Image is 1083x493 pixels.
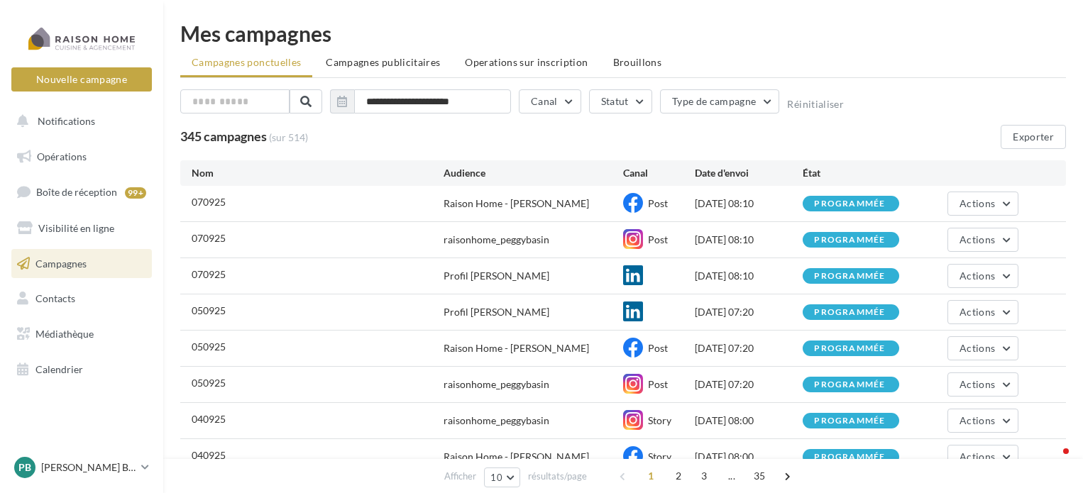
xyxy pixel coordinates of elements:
[667,465,690,487] span: 2
[960,306,995,318] span: Actions
[695,166,803,180] div: Date d'envoi
[787,99,844,110] button: Réinitialiser
[192,196,226,208] span: 070925
[444,233,549,247] div: raisonhome_peggybasin
[695,269,803,283] div: [DATE] 08:10
[695,305,803,319] div: [DATE] 07:20
[648,342,668,354] span: Post
[444,305,549,319] div: Profil [PERSON_NAME]
[9,355,155,384] a: Calendrier
[947,264,1018,288] button: Actions
[748,465,771,487] span: 35
[648,450,671,462] span: Story
[125,187,146,199] div: 99+
[192,413,226,425] span: 040925
[444,450,589,464] div: Raison Home - [PERSON_NAME]
[192,449,226,461] span: 040925
[490,472,502,483] span: 10
[41,460,136,475] p: [PERSON_NAME] BASIN
[960,378,995,390] span: Actions
[947,445,1018,469] button: Actions
[960,270,995,282] span: Actions
[9,214,155,243] a: Visibilité en ligne
[960,450,995,462] span: Actions
[947,336,1018,360] button: Actions
[695,450,803,464] div: [DATE] 08:00
[648,414,671,426] span: Story
[35,292,75,304] span: Contacts
[960,414,995,426] span: Actions
[326,56,440,68] span: Campagnes publicitaires
[38,115,95,127] span: Notifications
[803,166,911,180] div: État
[444,269,549,283] div: Profil [PERSON_NAME]
[35,363,83,375] span: Calendrier
[528,470,587,483] span: résultats/page
[947,372,1018,397] button: Actions
[648,378,668,390] span: Post
[648,197,668,209] span: Post
[9,142,155,172] a: Opérations
[38,222,114,234] span: Visibilité en ligne
[947,192,1018,216] button: Actions
[35,328,94,340] span: Médiathèque
[814,199,885,209] div: programmée
[695,341,803,355] div: [DATE] 07:20
[947,409,1018,433] button: Actions
[960,342,995,354] span: Actions
[623,166,695,180] div: Canal
[947,228,1018,252] button: Actions
[693,465,715,487] span: 3
[444,341,589,355] div: Raison Home - [PERSON_NAME]
[814,236,885,245] div: programmée
[814,272,885,281] div: programmée
[639,465,662,487] span: 1
[11,67,152,92] button: Nouvelle campagne
[960,197,995,209] span: Actions
[1035,445,1069,479] iframe: Intercom live chat
[814,380,885,389] div: programmée
[444,166,623,180] div: Audience
[695,414,803,428] div: [DATE] 08:00
[18,460,31,475] span: PB
[444,414,549,428] div: raisonhome_peggybasin
[960,233,995,245] span: Actions
[36,186,117,198] span: Boîte de réception
[11,454,152,481] a: PB [PERSON_NAME] BASIN
[720,465,743,487] span: ...
[9,177,155,207] a: Boîte de réception99+
[37,150,87,162] span: Opérations
[9,284,155,314] a: Contacts
[9,319,155,349] a: Médiathèque
[192,340,226,353] span: 050925
[9,249,155,279] a: Campagnes
[695,377,803,392] div: [DATE] 07:20
[947,300,1018,324] button: Actions
[484,467,520,487] button: 10
[814,453,885,462] div: programmée
[180,23,1066,44] div: Mes campagnes
[613,56,662,68] span: Brouillons
[192,304,226,316] span: 050925
[814,308,885,317] div: programmée
[589,89,652,113] button: Statut
[660,89,780,113] button: Type de campagne
[9,106,149,136] button: Notifications
[192,268,226,280] span: 070925
[192,377,226,389] span: 050925
[35,257,87,269] span: Campagnes
[814,416,885,426] div: programmée
[695,233,803,247] div: [DATE] 08:10
[519,89,581,113] button: Canal
[814,344,885,353] div: programmée
[192,232,226,244] span: 070925
[1001,125,1066,149] button: Exporter
[180,128,267,144] span: 345 campagnes
[465,56,588,68] span: Operations sur inscription
[695,196,803,211] div: [DATE] 08:10
[444,196,589,211] div: Raison Home - [PERSON_NAME]
[444,377,549,392] div: raisonhome_peggybasin
[192,166,444,180] div: Nom
[269,131,308,145] span: (sur 514)
[648,233,668,245] span: Post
